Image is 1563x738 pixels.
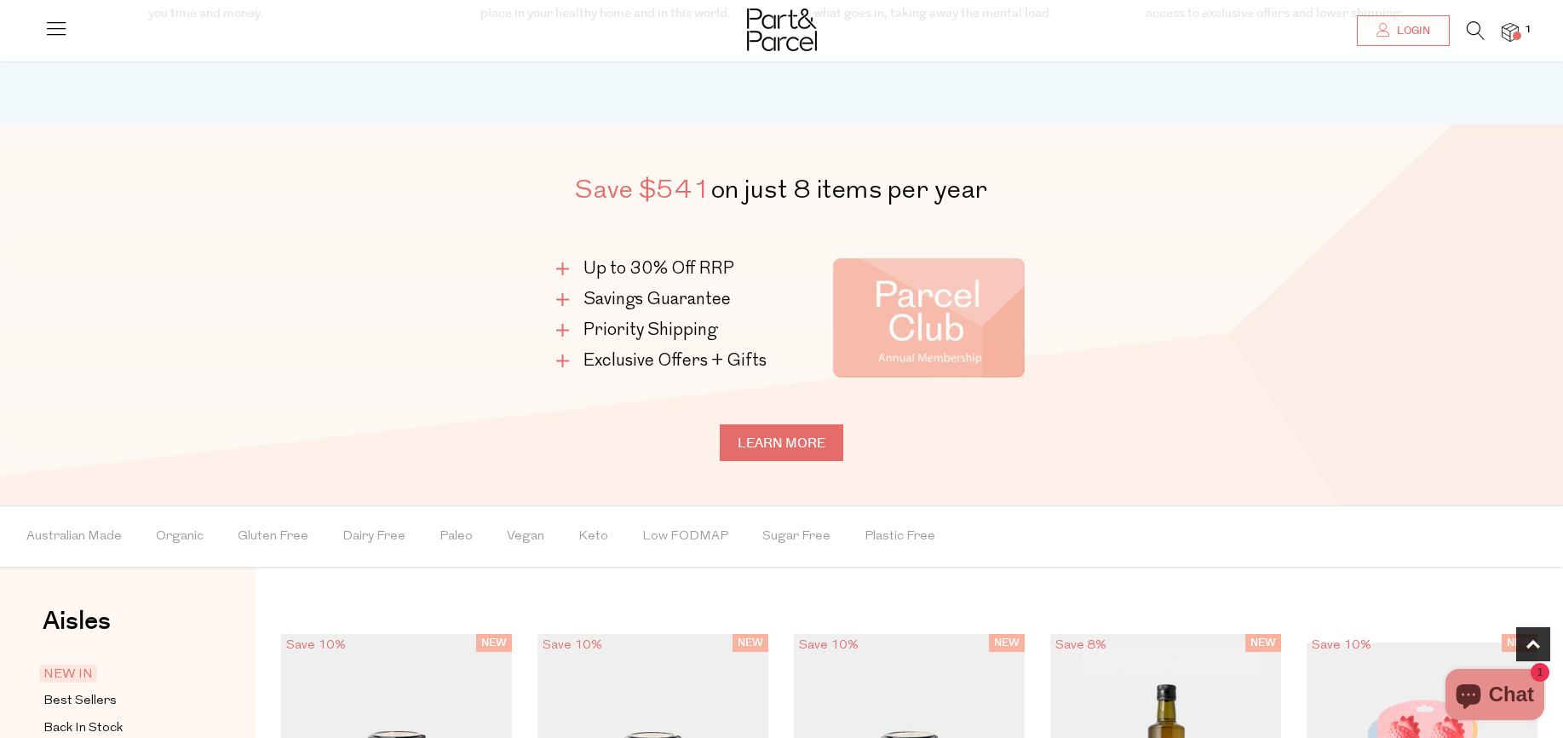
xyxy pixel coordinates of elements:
img: Part&Parcel [747,9,817,51]
h2: on just 8 items per year [488,169,1076,211]
span: NEW [989,634,1025,652]
span: Aisles [43,603,111,640]
span: NEW [1245,634,1281,652]
span: Vegan [507,507,544,567]
li: Exclusive Offers + Gifts [556,349,773,373]
a: Login [1357,15,1450,46]
span: Gluten Free [238,507,308,567]
span: Save $541 [575,172,711,207]
span: Plastic Free [865,507,935,567]
span: Australian Made [26,507,122,567]
inbox-online-store-chat: Shopify online store chat [1440,669,1549,724]
span: Login [1393,24,1430,38]
span: 1 [1520,22,1536,37]
div: Save 10% [794,634,864,657]
span: NEW [476,634,512,652]
a: 1 [1502,23,1519,41]
span: Organic [156,507,204,567]
li: Savings Guarantee [556,288,773,312]
div: Save 10% [1307,634,1376,657]
li: Up to 30% Off RRP [556,257,773,281]
span: NEW IN [39,665,97,683]
span: NEW [1502,634,1537,652]
span: Keto [578,507,608,567]
span: Best Sellers [43,691,117,712]
a: Learn more [720,424,843,461]
div: Save 10% [281,634,351,657]
li: Priority Shipping [556,319,773,343]
a: Aisles [43,608,111,651]
a: NEW IN [43,664,198,684]
span: Sugar Free [762,507,830,567]
span: Low FODMAP [642,507,728,567]
span: NEW [733,634,768,652]
span: Paleo [440,507,473,567]
span: Dairy Free [342,507,405,567]
div: Save 8% [1050,634,1112,657]
div: Save 10% [537,634,607,657]
a: Best Sellers [43,690,198,712]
